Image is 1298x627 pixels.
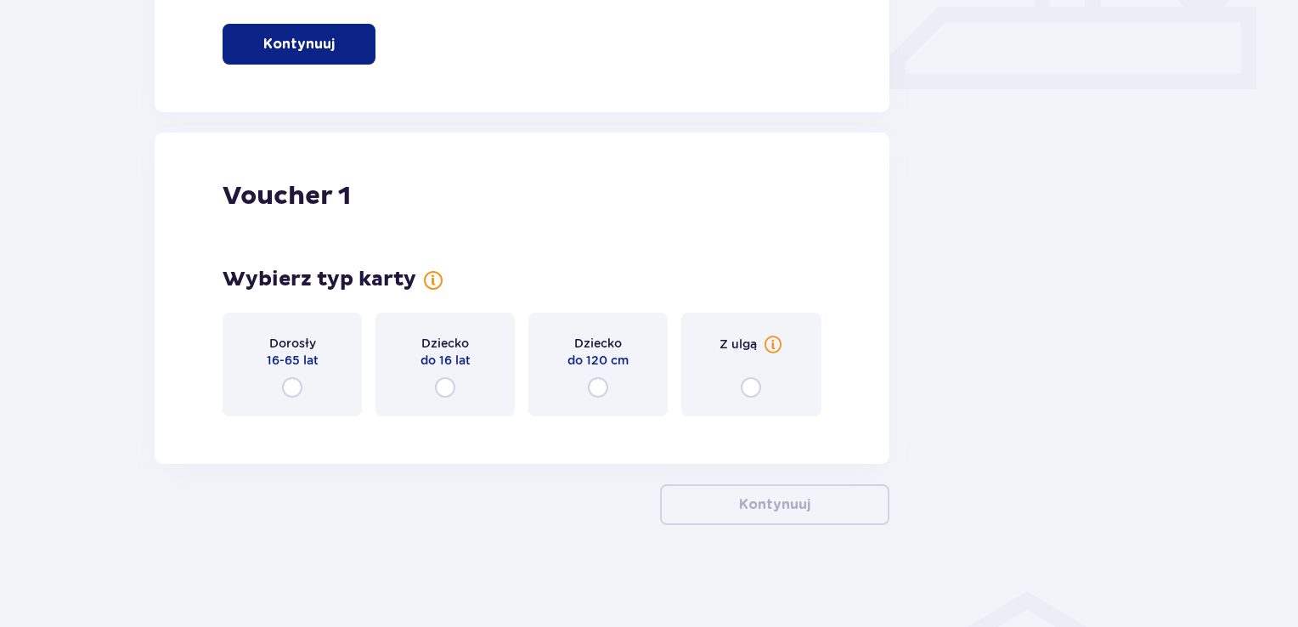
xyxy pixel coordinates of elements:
button: Kontynuuj [223,24,375,65]
p: Z ulgą [720,336,757,353]
p: Kontynuuj [263,35,335,54]
p: Kontynuuj [739,495,810,514]
p: do 120 cm [567,352,629,369]
p: Wybierz typ karty [223,267,416,292]
p: Voucher 1 [223,180,351,212]
p: Dorosły [269,335,316,352]
p: Dziecko [574,335,622,352]
p: 16-65 lat [267,352,319,369]
p: Dziecko [421,335,469,352]
p: do 16 lat [420,352,471,369]
button: Kontynuuj [660,484,889,525]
